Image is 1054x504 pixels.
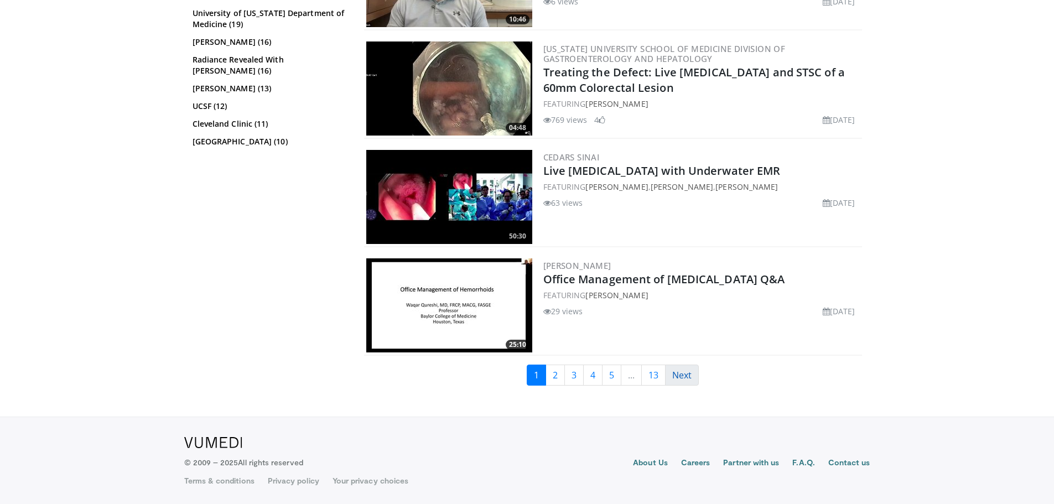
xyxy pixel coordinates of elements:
[585,290,648,300] a: [PERSON_NAME]
[543,163,781,178] a: Live [MEDICAL_DATA] with Underwater EMR
[193,8,345,30] a: University of [US_STATE] Department of Medicine (19)
[543,289,860,301] div: FEATURING
[543,260,611,271] a: [PERSON_NAME]
[184,457,303,468] p: © 2009 – 2025
[564,365,584,386] a: 3
[792,457,814,470] a: F.A.Q.
[193,136,345,147] a: [GEOGRAPHIC_DATA] (10)
[543,98,860,110] div: FEATURING
[594,114,605,126] li: 4
[268,475,319,486] a: Privacy policy
[193,118,345,129] a: Cleveland Clinic (11)
[193,54,345,76] a: Radiance Revealed With [PERSON_NAME] (16)
[641,365,666,386] a: 13
[543,43,786,64] a: [US_STATE] University School of Medicine Division of Gastroenterology and Hepatology
[193,83,345,94] a: [PERSON_NAME] (13)
[546,365,565,386] a: 2
[184,475,255,486] a: Terms & conditions
[366,258,532,352] img: 07dd8b73-df28-41fe-b9be-9d3830219009.300x170_q85_crop-smart_upscale.jpg
[585,181,648,192] a: [PERSON_NAME]
[585,98,648,109] a: [PERSON_NAME]
[506,123,529,133] span: 04:48
[366,41,532,136] a: 04:48
[543,152,600,163] a: Cedars Sinai
[543,181,860,193] div: FEATURING , ,
[828,457,870,470] a: Contact us
[823,305,855,317] li: [DATE]
[715,181,778,192] a: [PERSON_NAME]
[506,14,529,24] span: 10:46
[184,437,242,448] img: VuMedi Logo
[506,231,529,241] span: 50:30
[543,272,785,287] a: Office Management of [MEDICAL_DATA] Q&A
[193,37,345,48] a: [PERSON_NAME] (16)
[543,114,588,126] li: 769 views
[366,150,532,244] a: 50:30
[602,365,621,386] a: 5
[633,457,668,470] a: About Us
[366,41,532,136] img: e95f5862-af3f-4c01-ac49-6fab3df22c2b.300x170_q85_crop-smart_upscale.jpg
[583,365,603,386] a: 4
[665,365,699,386] a: Next
[543,65,845,95] a: Treating the Defect: Live [MEDICAL_DATA] and STSC of a 60mm Colorectal Lesion
[543,197,583,209] li: 63 views
[543,305,583,317] li: 29 views
[364,365,862,386] nav: Search results pages
[366,258,532,352] a: 25:10
[333,475,408,486] a: Your privacy choices
[823,197,855,209] li: [DATE]
[193,101,345,112] a: UCSF (12)
[681,457,710,470] a: Careers
[366,150,532,244] img: 780c4025-4e8b-41d8-89d5-0aab74e485b1.300x170_q85_crop-smart_upscale.jpg
[527,365,546,386] a: 1
[823,114,855,126] li: [DATE]
[651,181,713,192] a: [PERSON_NAME]
[723,457,779,470] a: Partner with us
[506,340,529,350] span: 25:10
[238,458,303,467] span: All rights reserved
